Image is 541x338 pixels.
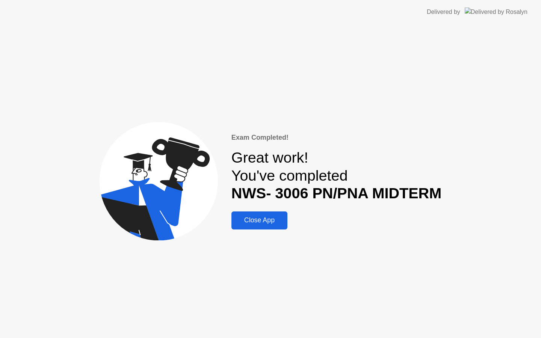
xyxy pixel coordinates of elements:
[231,185,441,201] b: NWS- 3006 PN/PNA MIDTERM
[231,149,441,202] div: Great work! You've completed
[465,8,527,16] img: Delivered by Rosalyn
[234,216,285,224] div: Close App
[231,133,441,143] div: Exam Completed!
[231,211,287,229] button: Close App
[427,8,460,17] div: Delivered by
